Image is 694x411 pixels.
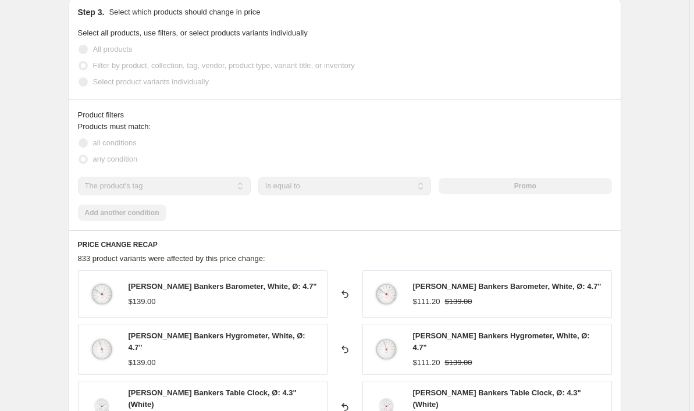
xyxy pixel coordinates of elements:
[78,122,151,131] span: Products must match:
[413,296,440,308] div: $111.20
[93,155,138,163] span: any condition
[78,254,265,263] span: 833 product variants were affected by this price change:
[84,332,119,367] img: x-min_23_80x.png
[78,6,105,18] h2: Step 3.
[129,331,305,352] span: [PERSON_NAME] Bankers Hygrometer, White, Ø: 4.7"
[445,296,472,308] strike: $139.00
[413,388,581,409] span: [PERSON_NAME] Bankers Table Clock, Ø: 4.3" (White)
[93,138,137,147] span: all conditions
[84,277,119,312] img: x-min_22_80x.png
[445,357,472,369] strike: $139.00
[93,77,209,86] span: Select product variants individually
[78,28,308,37] span: Select all products, use filters, or select products variants individually
[369,332,404,367] img: x-min_23_80x.png
[413,282,602,291] span: [PERSON_NAME] Bankers Barometer, White, Ø: 4.7"
[129,296,156,308] div: $139.00
[93,61,355,70] span: Filter by product, collection, tag, vendor, product type, variant title, or inventory
[129,357,156,369] div: $139.00
[78,240,612,249] h6: PRICE CHANGE RECAP
[93,45,133,53] span: All products
[129,388,297,409] span: [PERSON_NAME] Bankers Table Clock, Ø: 4.3" (White)
[369,277,404,312] img: x-min_22_80x.png
[109,6,260,18] p: Select which products should change in price
[413,331,590,352] span: [PERSON_NAME] Bankers Hygrometer, White, Ø: 4.7"
[129,282,317,291] span: [PERSON_NAME] Bankers Barometer, White, Ø: 4.7"
[413,357,440,369] div: $111.20
[78,109,612,121] div: Product filters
